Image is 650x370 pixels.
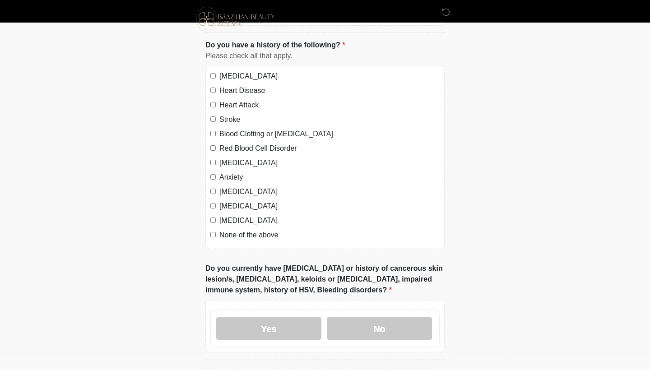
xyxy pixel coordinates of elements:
[219,143,440,154] label: Red Blood Cell Disorder
[210,217,216,223] input: [MEDICAL_DATA]
[210,232,216,237] input: None of the above
[327,317,432,340] label: No
[210,73,216,79] input: [MEDICAL_DATA]
[205,263,445,296] label: Do you currently have [MEDICAL_DATA] or history of cancerous skin lesion/s, [MEDICAL_DATA], keloi...
[210,145,216,151] input: Red Blood Cell Disorder
[219,201,440,212] label: [MEDICAL_DATA]
[219,100,440,111] label: Heart Attack
[196,7,274,31] img: Brazilian Beauty Medspa Logo
[210,160,216,165] input: [MEDICAL_DATA]
[219,129,440,139] label: Blood Clotting or [MEDICAL_DATA]
[219,172,440,183] label: Anxiety
[210,102,216,107] input: Heart Attack
[210,174,216,180] input: Anxiety
[219,85,440,96] label: Heart Disease
[205,40,345,51] label: Do you have a history of the following?
[210,116,216,122] input: Stroke
[216,317,321,340] label: Yes
[210,88,216,93] input: Heart Disease
[219,186,440,197] label: [MEDICAL_DATA]
[219,215,440,226] label: [MEDICAL_DATA]
[219,71,440,82] label: [MEDICAL_DATA]
[219,230,440,240] label: None of the above
[219,114,440,125] label: Stroke
[210,131,216,136] input: Blood Clotting or [MEDICAL_DATA]
[219,157,440,168] label: [MEDICAL_DATA]
[205,51,445,61] div: Please check all that apply.
[210,189,216,194] input: [MEDICAL_DATA]
[210,203,216,208] input: [MEDICAL_DATA]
